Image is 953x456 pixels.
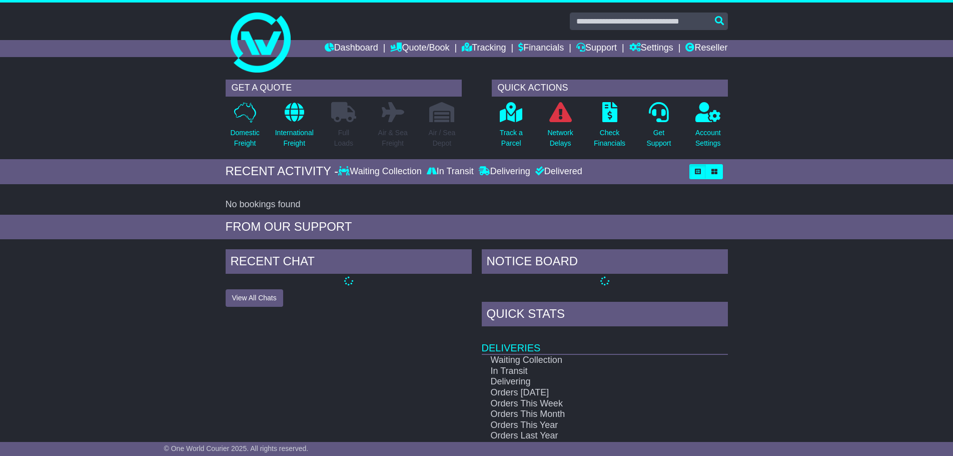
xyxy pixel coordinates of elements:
td: Waiting Collection [482,354,692,366]
a: DomesticFreight [230,102,260,154]
div: NOTICE BOARD [482,249,728,276]
div: QUICK ACTIONS [492,80,728,97]
p: Full Loads [331,128,356,149]
p: International Freight [275,128,314,149]
a: Support [576,40,617,57]
div: No bookings found [226,199,728,210]
a: NetworkDelays [547,102,573,154]
a: InternationalFreight [275,102,314,154]
div: Quick Stats [482,302,728,329]
td: Orders This Year [482,420,692,431]
p: Network Delays [547,128,573,149]
div: FROM OUR SUPPORT [226,220,728,234]
div: GET A QUOTE [226,80,462,97]
td: Delivering [482,376,692,387]
td: Orders This Week [482,398,692,409]
button: View All Chats [226,289,283,307]
div: Delivered [533,166,582,177]
div: Delivering [476,166,533,177]
p: Air / Sea Depot [429,128,456,149]
span: © One World Courier 2025. All rights reserved. [164,444,309,452]
td: In Transit [482,366,692,377]
p: Track a Parcel [500,128,523,149]
a: Tracking [462,40,506,57]
td: Deliveries [482,329,728,354]
td: Orders [DATE] [482,387,692,398]
p: Air & Sea Freight [378,128,408,149]
a: GetSupport [646,102,671,154]
a: Reseller [685,40,727,57]
div: Waiting Collection [338,166,424,177]
a: Financials [518,40,564,57]
a: Dashboard [325,40,378,57]
div: In Transit [424,166,476,177]
a: CheckFinancials [593,102,626,154]
a: AccountSettings [695,102,721,154]
a: Settings [629,40,673,57]
td: Orders This Month [482,409,692,420]
td: Orders Last Year [482,430,692,441]
p: Account Settings [695,128,721,149]
div: RECENT CHAT [226,249,472,276]
a: Quote/Book [390,40,449,57]
p: Get Support [646,128,671,149]
div: RECENT ACTIVITY - [226,164,339,179]
p: Domestic Freight [230,128,259,149]
a: Track aParcel [499,102,523,154]
p: Check Financials [594,128,625,149]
